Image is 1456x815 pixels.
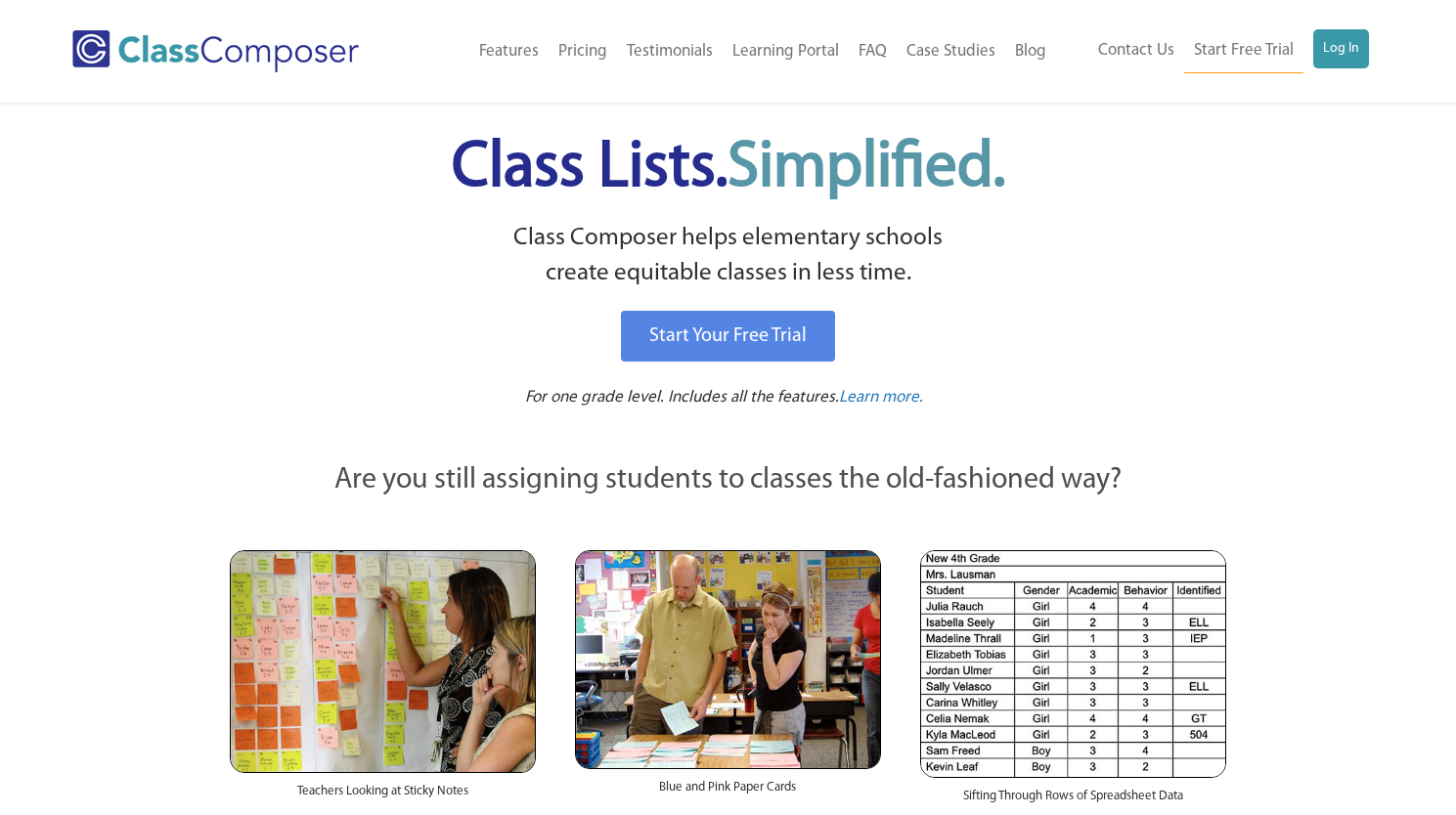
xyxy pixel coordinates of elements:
span: Class Lists. [452,137,1005,200]
a: Log In [1313,29,1369,68]
span: Simplified. [728,137,1005,200]
p: Class Composer helps elementary schools create equitable classes in less time. [227,221,1230,292]
a: Features [469,30,549,73]
a: Blog [1005,30,1056,73]
a: FAQ [849,30,897,73]
span: For one grade level. Includes all the features. [525,389,839,406]
img: Teachers Looking at Sticky Notes [230,550,536,773]
span: Learn more. [839,389,923,406]
a: Contact Us [1088,29,1184,72]
span: Start Your Free Trial [649,326,807,346]
a: Testimonials [617,30,723,73]
p: Are you still assigning students to classes the old-fashioned way? [230,459,1227,502]
nav: Header Menu [415,30,1055,73]
a: Learn more. [839,386,923,410]
a: Start Your Free Trial [621,311,835,362]
img: Spreadsheets [920,550,1226,778]
nav: Header Menu [1056,29,1369,73]
a: Learning Portal [723,30,849,73]
a: Case Studies [897,30,1005,73]
a: Start Free Trial [1184,29,1303,73]
img: Blue and Pink Paper Cards [575,550,881,768]
img: Class Composer [72,30,359,72]
a: Pricing [549,30,617,73]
